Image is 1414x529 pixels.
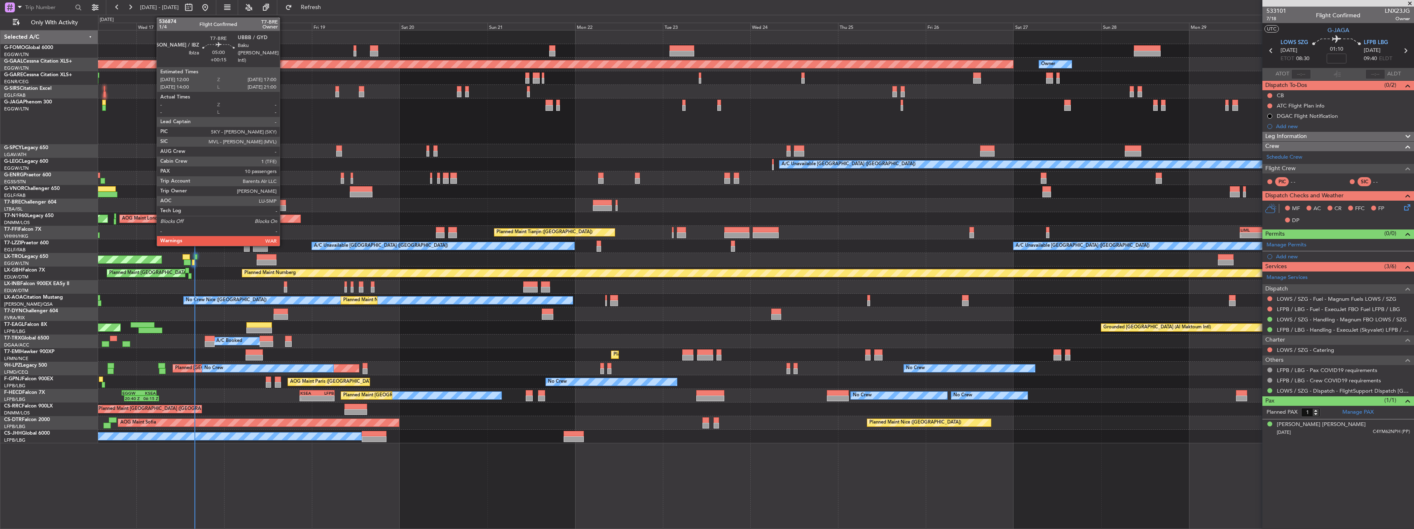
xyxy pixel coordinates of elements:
div: LIML [1241,227,1259,232]
div: ZBAA [1259,227,1277,232]
a: F-HECDFalcon 7X [4,390,45,395]
div: Mon 29 [1189,23,1277,30]
div: Thu 25 [838,23,926,30]
a: LOWS / SZG - Handling - Magnum FBO LOWS / SZG [1277,316,1407,323]
span: Crew [1265,142,1279,151]
a: EVRA/RIX [4,315,25,321]
div: Add new [1276,253,1410,260]
a: G-ENRGPraetor 600 [4,173,51,178]
div: [PERSON_NAME] [PERSON_NAME] [1277,421,1366,429]
div: No Crew [853,389,872,402]
input: --:-- [1291,69,1311,79]
div: Planned Maint Tianjin ([GEOGRAPHIC_DATA]) [496,226,592,239]
a: LOWS / SZG - Catering [1277,346,1334,353]
div: Planned Maint [GEOGRAPHIC_DATA] ([GEOGRAPHIC_DATA]) [109,267,239,279]
a: Manage Permits [1267,241,1306,249]
div: CB [1277,92,1284,99]
div: - - [1373,178,1392,185]
div: Planned Maint Nice ([GEOGRAPHIC_DATA]) [869,417,961,429]
span: LX-TRO [4,254,22,259]
div: Planned Maint [GEOGRAPHIC_DATA] [613,349,692,361]
a: [PERSON_NAME]/QSA [4,301,53,307]
a: LFPB / LBG - Pax COVID19 requirements [1277,367,1377,374]
div: - [317,396,333,401]
a: LFPB / LBG - Crew COVID19 requirements [1277,377,1381,384]
span: Permits [1265,229,1285,239]
span: T7-TRX [4,336,21,341]
span: T7-EAGL [4,322,24,327]
span: T7-DYN [4,309,23,314]
a: CS-RRCFalcon 900LX [4,404,53,409]
a: LX-GBHFalcon 7X [4,268,45,273]
div: No Crew Nice ([GEOGRAPHIC_DATA]) [186,294,267,307]
span: ALDT [1387,70,1401,78]
div: A/C Booked [216,335,242,347]
span: Refresh [294,5,328,10]
span: Pax [1265,396,1274,406]
span: 09:40 [1364,55,1377,63]
span: (0/2) [1384,81,1396,89]
div: LFPB [317,391,333,396]
span: FP [1378,205,1384,213]
a: EGGW/LTN [4,65,29,71]
div: DGAC Flight Notification [1277,112,1338,119]
div: KSEA [300,391,317,396]
a: G-FOMOGlobal 6000 [4,45,53,50]
span: 7/18 [1267,15,1286,22]
span: (0/0) [1384,229,1396,238]
span: G-ENRG [4,173,23,178]
a: T7-TRXGlobal 6500 [4,336,49,341]
div: AOG Maint Paris ([GEOGRAPHIC_DATA]) [290,376,377,388]
span: LOWS SZG [1281,39,1308,47]
span: T7-N1960 [4,213,27,218]
div: Fri 26 [926,23,1014,30]
span: 08:30 [1296,55,1309,63]
div: PIC [1275,177,1289,186]
div: 20:40 Z [125,396,142,401]
div: Wed 17 [136,23,224,30]
a: LGAV/ATH [4,152,26,158]
div: Sat 20 [400,23,487,30]
div: Sun 28 [1101,23,1189,30]
span: Others [1265,356,1283,365]
div: Sun 21 [487,23,575,30]
div: AOG Maint London ([GEOGRAPHIC_DATA]) [122,213,214,225]
a: 9H-LPZLegacy 500 [4,363,47,368]
a: LFPB/LBG [4,396,26,403]
span: LX-INB [4,281,20,286]
div: Mon 22 [575,23,663,30]
span: CS-DTR [4,417,22,422]
div: [DATE] [100,16,114,23]
span: [DATE] [1364,47,1381,55]
span: [DATE] [1281,47,1297,55]
a: LTBA/ISL [4,206,23,212]
span: T7-BRE [4,200,21,205]
span: Charter [1265,335,1285,345]
div: No Crew [906,362,925,375]
a: EGLF/FAB [4,192,26,199]
span: LX-AOA [4,295,23,300]
span: ATOT [1276,70,1289,78]
span: T7-EMI [4,349,20,354]
div: 06:15 Z [141,396,158,401]
a: LFPB / LBG - Fuel - ExecuJet FBO Fuel LFPB / LBG [1277,306,1400,313]
span: (1/1) [1384,396,1396,405]
span: Leg Information [1265,132,1307,141]
a: LFMD/CEQ [4,369,28,375]
span: LFPB LBG [1364,39,1388,47]
a: G-SIRSCitation Excel [4,86,52,91]
div: - [1259,233,1277,238]
span: DP [1292,217,1299,225]
button: Only With Activity [9,16,89,29]
a: T7-N1960Legacy 650 [4,213,54,218]
a: DNMM/LOS [4,410,30,416]
span: (3/6) [1384,262,1396,271]
span: [DATE] [1277,429,1291,435]
a: EGGW/LTN [4,106,29,112]
a: EDLW/DTM [4,274,28,280]
input: Trip Number [25,1,73,14]
a: T7-DYNChallenger 604 [4,309,58,314]
a: T7-EAGLFalcon 8X [4,322,47,327]
div: Fri 19 [312,23,400,30]
span: FFC [1355,205,1365,213]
